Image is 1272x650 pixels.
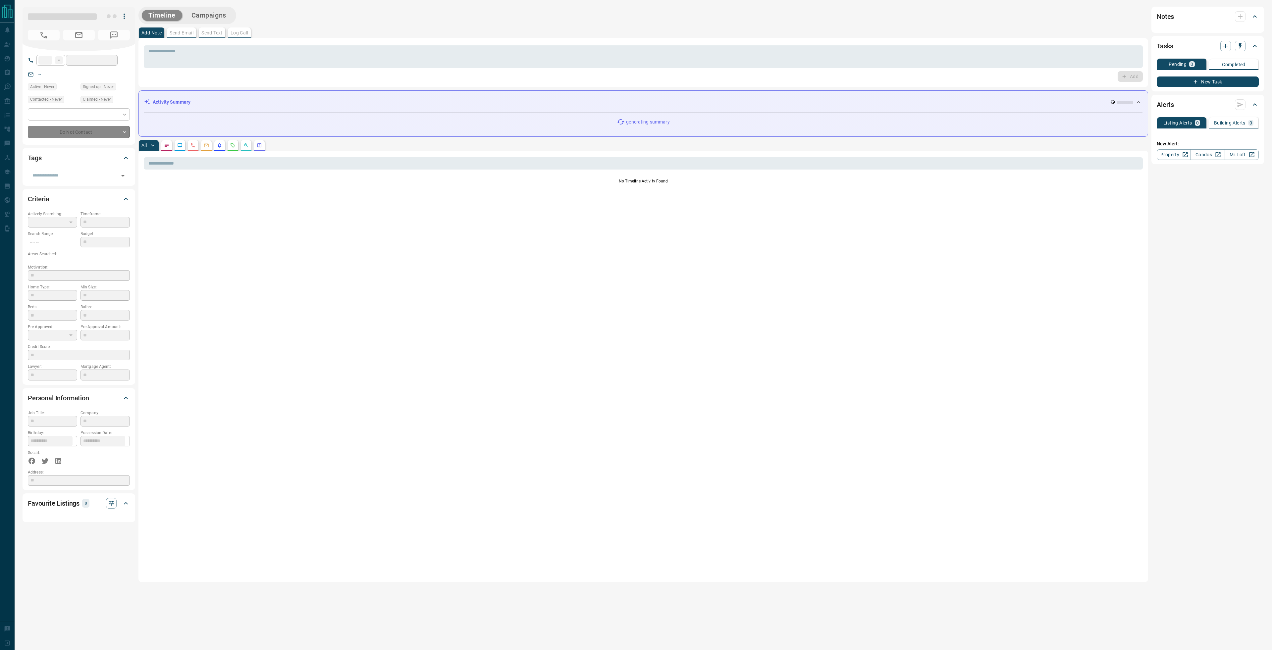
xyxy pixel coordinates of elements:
p: All [141,143,147,148]
p: 0 [1249,121,1252,125]
div: Notes [1157,9,1259,25]
div: Tags [28,150,130,166]
p: Company: [80,410,130,416]
svg: Requests [230,143,236,148]
button: Timeline [142,10,182,21]
svg: Agent Actions [257,143,262,148]
a: Property [1157,149,1191,160]
p: Pending [1169,62,1187,67]
div: Activity Summary [144,96,1142,108]
div: Favourite Listings0 [28,495,130,511]
p: Address: [28,469,130,475]
span: Active - Never [30,83,54,90]
p: Actively Searching: [28,211,77,217]
p: Timeframe: [80,211,130,217]
p: Search Range: [28,231,77,237]
p: Home Type: [28,284,77,290]
button: Open [118,171,128,180]
p: Add Note [141,30,162,35]
div: Alerts [1157,97,1259,113]
h2: Alerts [1157,99,1174,110]
button: Campaigns [185,10,233,21]
a: Condos [1191,149,1225,160]
p: Building Alerts [1214,121,1245,125]
button: New Task [1157,76,1259,87]
svg: Notes [164,143,169,148]
p: generating summary [626,119,669,125]
p: Min Size: [80,284,130,290]
p: Credit Score: [28,344,130,350]
h2: Notes [1157,11,1174,22]
svg: Lead Browsing Activity [177,143,183,148]
p: Social: [28,450,77,456]
div: Tasks [1157,38,1259,54]
p: Job Title: [28,410,77,416]
span: Claimed - Never [83,96,111,103]
p: Baths: [80,304,130,310]
p: Activity Summary [153,99,190,106]
div: Personal Information [28,390,130,406]
p: Lawyer: [28,364,77,370]
p: New Alert: [1157,140,1259,147]
h2: Tags [28,153,41,163]
p: Listing Alerts [1163,121,1192,125]
svg: Emails [204,143,209,148]
span: No Number [98,30,130,40]
p: 0 [84,500,87,507]
p: Pre-Approval Amount: [80,324,130,330]
a: Mr.Loft [1225,149,1259,160]
svg: Opportunities [243,143,249,148]
p: 0 [1196,121,1199,125]
p: Possession Date: [80,430,130,436]
p: Completed [1222,62,1245,67]
p: -- - -- [28,237,77,248]
span: No Number [28,30,60,40]
p: Beds: [28,304,77,310]
span: Contacted - Never [30,96,62,103]
div: Criteria [28,191,130,207]
p: Budget: [80,231,130,237]
p: Motivation: [28,264,130,270]
p: Pre-Approved: [28,324,77,330]
h2: Favourite Listings [28,498,79,509]
h2: Personal Information [28,393,89,403]
span: Signed up - Never [83,83,114,90]
p: 0 [1191,62,1193,67]
span: No Email [63,30,95,40]
a: -- [38,72,41,77]
h2: Tasks [1157,41,1173,51]
p: Mortgage Agent: [80,364,130,370]
svg: Listing Alerts [217,143,222,148]
h2: Criteria [28,194,49,204]
div: Do Not Contact [28,126,130,138]
p: No Timeline Activity Found [144,178,1143,184]
svg: Calls [190,143,196,148]
p: Birthday: [28,430,77,436]
p: Areas Searched: [28,251,130,257]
